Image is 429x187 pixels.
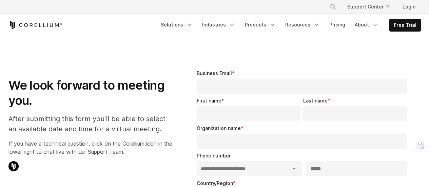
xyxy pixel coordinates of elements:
[8,114,172,134] p: After submitting this form you'll be able to select an available date and time for a virtual meet...
[342,1,394,13] a: Support Center
[8,139,172,156] p: If you have a technical question, click on the Corellium icon in the lower right to chat live wit...
[198,19,239,31] a: Industries
[325,19,349,31] a: Pricing
[390,19,421,31] a: Free Trial
[327,1,339,13] button: Search
[8,78,172,108] h1: We look forward to meeting you.
[281,19,324,31] a: Resources
[397,1,421,13] a: Login
[197,125,241,131] span: Organization name
[8,161,19,171] img: Corellium Chat Icon
[197,180,233,186] span: Country/Region
[303,98,328,104] span: Last name
[241,19,280,31] a: Products
[8,21,62,29] a: Corellium Home
[321,1,421,13] div: Navigation Menu
[197,98,221,104] span: First name
[197,153,231,158] span: Phone number
[351,19,383,31] a: About
[157,19,197,31] a: Solutions
[197,70,232,76] span: Business Email
[157,19,421,32] div: Navigation Menu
